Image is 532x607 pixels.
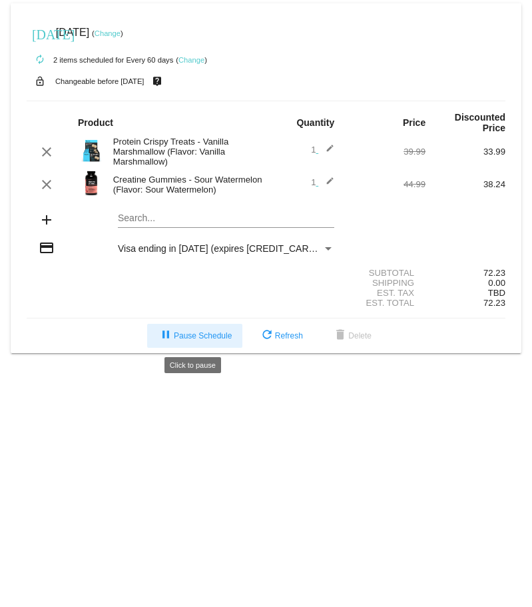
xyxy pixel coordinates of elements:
[296,117,334,128] strong: Quantity
[311,145,334,155] span: 1
[455,112,505,133] strong: Discounted Price
[92,29,123,37] small: ( )
[107,137,266,167] div: Protein Crispy Treats - Vanilla Marshmallow (Flavor: Vanilla Marshmallow)
[346,147,425,157] div: 39.99
[483,298,505,308] span: 72.23
[318,177,334,193] mat-icon: edit
[78,137,105,164] img: Crispy-Treat-Box-1000x1000-1.png
[332,328,348,344] mat-icon: delete
[425,179,505,189] div: 38.24
[78,117,113,128] strong: Product
[147,324,242,348] button: Pause Schedule
[39,177,55,193] mat-icon: clear
[149,73,165,90] mat-icon: live_help
[403,117,425,128] strong: Price
[118,213,334,224] input: Search...
[311,177,334,187] span: 1
[107,175,266,195] div: Creatine Gummies - Sour Watermelon (Flavor: Sour Watermelon)
[346,278,425,288] div: Shipping
[78,170,105,197] img: Image-1-Creatine-Gummies-SW-1000Xx1000.png
[322,324,382,348] button: Delete
[55,77,144,85] small: Changeable before [DATE]
[425,268,505,278] div: 72.23
[32,73,48,90] mat-icon: lock_open
[39,144,55,160] mat-icon: clear
[248,324,314,348] button: Refresh
[32,52,48,68] mat-icon: autorenew
[118,243,350,254] span: Visa ending in [DATE] (expires [CREDIT_CARD_DATA])
[158,328,174,344] mat-icon: pause
[118,243,334,254] mat-select: Payment Method
[488,288,505,298] span: TBD
[346,179,425,189] div: 44.99
[318,144,334,160] mat-icon: edit
[425,147,505,157] div: 33.99
[27,56,173,64] small: 2 items scheduled for Every 60 days
[332,331,372,340] span: Delete
[259,331,303,340] span: Refresh
[95,29,121,37] a: Change
[32,25,48,41] mat-icon: [DATE]
[39,212,55,228] mat-icon: add
[39,240,55,256] mat-icon: credit_card
[158,331,232,340] span: Pause Schedule
[488,278,505,288] span: 0.00
[346,288,425,298] div: Est. Tax
[176,56,207,64] small: ( )
[259,328,275,344] mat-icon: refresh
[178,56,204,64] a: Change
[346,268,425,278] div: Subtotal
[346,298,425,308] div: Est. Total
